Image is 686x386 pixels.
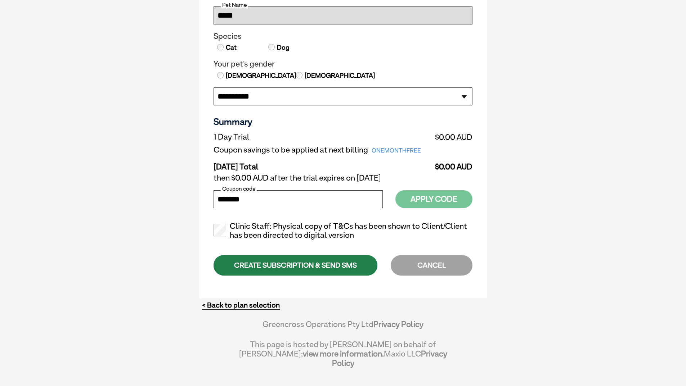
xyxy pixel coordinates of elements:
td: $0.00 AUD [432,156,472,172]
span: ONEMONTHFREE [368,146,425,156]
td: $0.00 AUD [432,131,472,144]
legend: Your pet's gender [214,59,472,69]
td: 1 Day Trial [214,131,432,144]
td: Coupon savings to be applied at next billing [214,144,432,156]
div: Greencross Operations Pty Ltd [239,319,447,336]
label: Coupon code [221,186,257,192]
div: This page is hosted by [PERSON_NAME] on behalf of [PERSON_NAME]; Maxio LLC [239,336,447,368]
legend: Species [214,32,472,41]
div: CANCEL [391,255,472,276]
input: Clinic Staff: Physical copy of T&Cs has been shown to Client/Client has been directed to digital ... [214,224,226,236]
td: then $0.00 AUD after the trial expires on [DATE] [214,172,472,185]
a: view more information. [303,349,384,358]
a: < Back to plan selection [202,301,280,310]
td: [DATE] Total [214,156,432,172]
div: CREATE SUBSCRIPTION & SEND SMS [214,255,377,276]
button: Apply Code [395,190,472,208]
a: Privacy Policy [373,319,423,329]
a: Privacy Policy [332,349,447,368]
h3: Summary [214,116,472,127]
label: Clinic Staff: Physical copy of T&Cs has been shown to Client/Client has been directed to digital ... [214,222,472,240]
